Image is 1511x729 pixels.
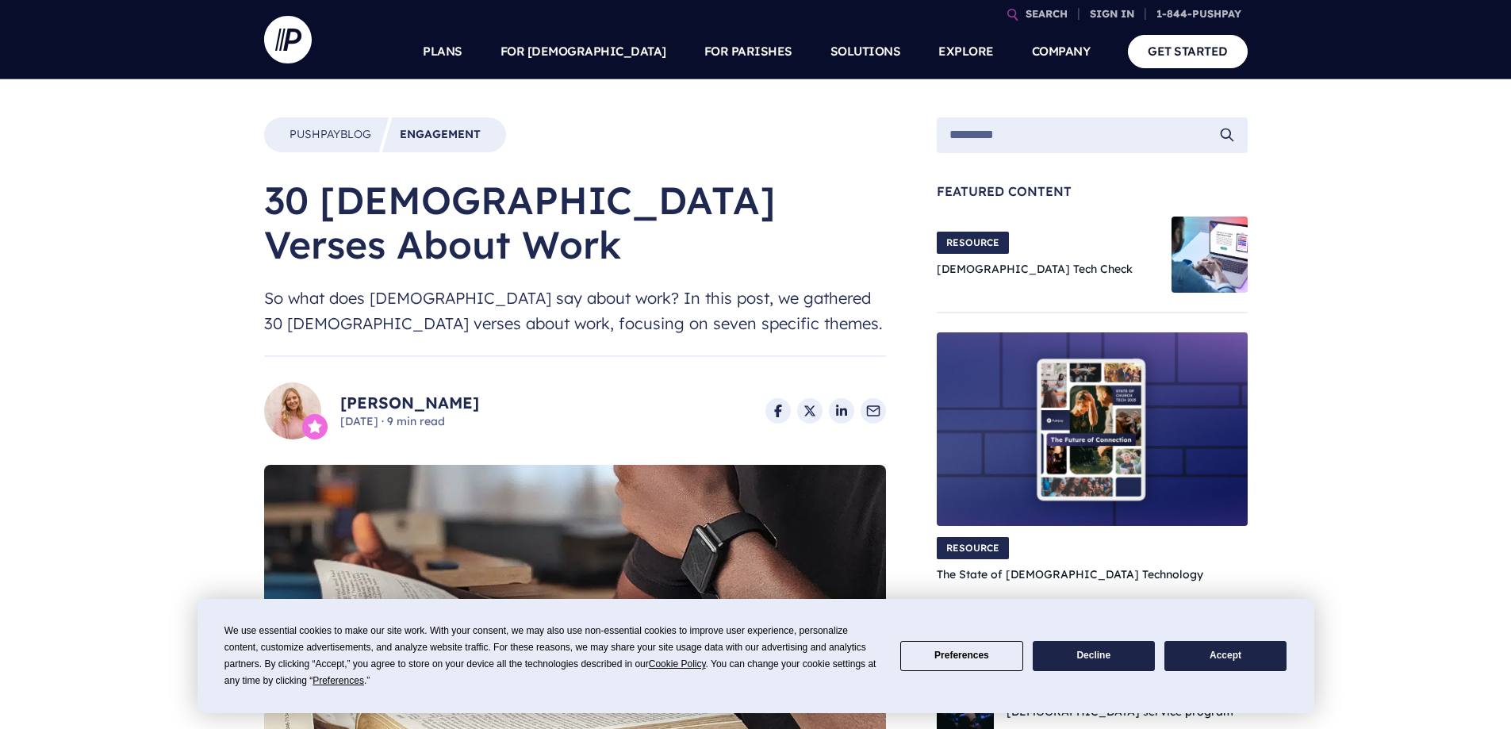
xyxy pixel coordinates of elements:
[340,392,479,414] a: [PERSON_NAME]
[861,398,886,424] a: Share via Email
[937,232,1009,254] span: RESOURCE
[937,567,1203,581] a: The State of [DEMOGRAPHIC_DATA] Technology
[704,24,792,79] a: FOR PARISHES
[400,127,481,143] a: Engagement
[830,24,901,79] a: SOLUTIONS
[765,398,791,424] a: Share on Facebook
[500,24,666,79] a: FOR [DEMOGRAPHIC_DATA]
[290,127,371,143] a: PushpayBlog
[649,658,706,670] span: Cookie Policy
[290,127,340,141] span: Pushpay
[938,24,994,79] a: EXPLORE
[1164,641,1287,672] button: Accept
[1172,217,1248,293] img: Church Tech Check Blog Hero Image
[829,398,854,424] a: Share on LinkedIn
[937,262,1133,276] a: [DEMOGRAPHIC_DATA] Tech Check
[313,675,364,686] span: Preferences
[1032,24,1091,79] a: COMPANY
[264,382,321,439] img: Sarah Long
[198,599,1314,713] div: Cookie Consent Prompt
[264,178,886,267] h1: 30 [DEMOGRAPHIC_DATA] Verses About Work
[224,623,881,689] div: We use essential cookies to make our site work. With your consent, we may also use non-essential ...
[937,537,1009,559] span: RESOURCE
[423,24,462,79] a: PLANS
[264,286,886,336] span: So what does [DEMOGRAPHIC_DATA] say about work? In this post, we gathered 30 [DEMOGRAPHIC_DATA] v...
[937,185,1248,198] span: Featured Content
[1033,641,1155,672] button: Decline
[1007,686,1233,719] a: How to create an effective [DEMOGRAPHIC_DATA] service program
[382,414,384,428] span: ·
[340,414,479,430] span: [DATE] 9 min read
[797,398,823,424] a: Share on X
[1128,35,1248,67] a: GET STARTED
[900,641,1022,672] button: Preferences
